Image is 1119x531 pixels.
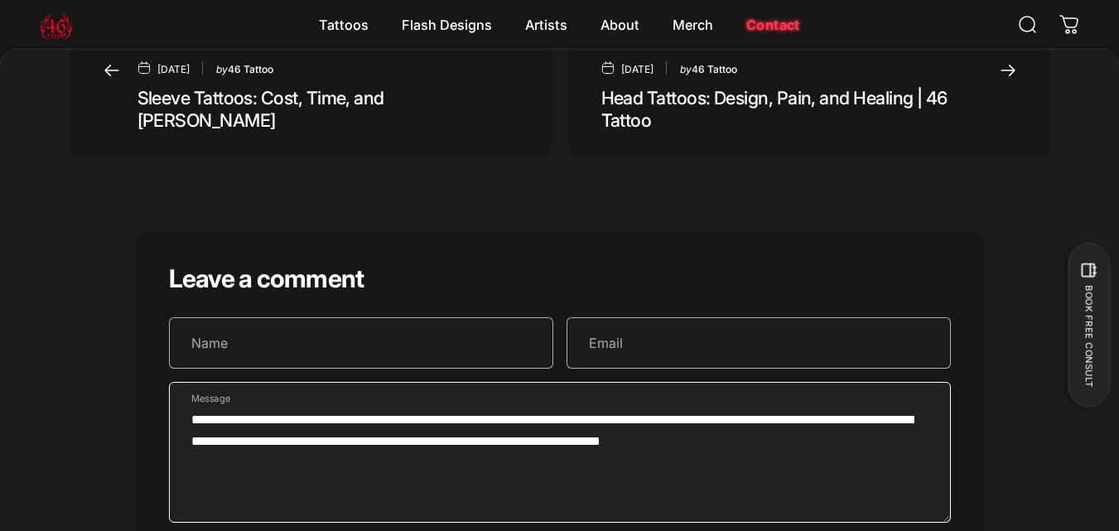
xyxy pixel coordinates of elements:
a: Sleeve Tattoos: Cost, Time, and [PERSON_NAME] [137,87,384,131]
summary: Merch [656,7,730,42]
summary: About [584,7,656,42]
h3: Leave a comment [169,266,951,291]
span: 46 Tattoo [228,63,273,75]
nav: Primary [302,7,817,42]
button: BOOK FREE CONSULT [1068,244,1109,408]
summary: Flash Designs [385,7,509,42]
a: Head Tattoos: Design, Pain, and Healing | 46 Tattoo [601,87,948,131]
li: by [680,61,737,77]
time: [DATE] [621,61,654,77]
time: [DATE] [157,61,190,77]
a: Contact [730,7,817,42]
summary: Tattoos [302,7,385,42]
span: 46 Tattoo [692,63,737,75]
summary: Artists [509,7,584,42]
a: 0 items [1051,7,1088,43]
li: by [216,61,273,77]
